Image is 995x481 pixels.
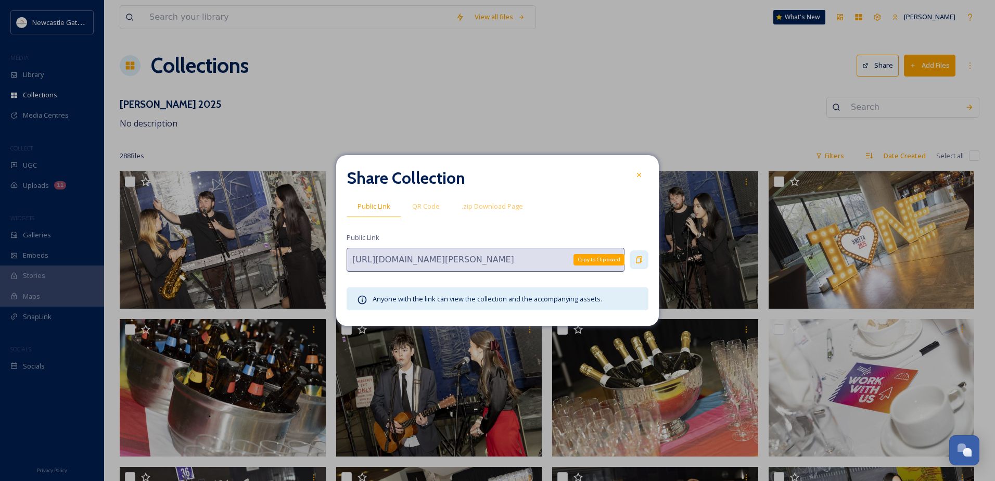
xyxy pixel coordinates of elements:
[347,233,379,243] span: Public Link
[412,201,440,211] span: QR Code
[949,435,979,465] button: Open Chat
[347,166,465,191] h2: Share Collection
[462,201,523,211] span: .zip Download Page
[573,254,624,265] div: Copy to Clipboard
[373,294,602,303] span: Anyone with the link can view the collection and the accompanying assets.
[358,201,390,211] span: Public Link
